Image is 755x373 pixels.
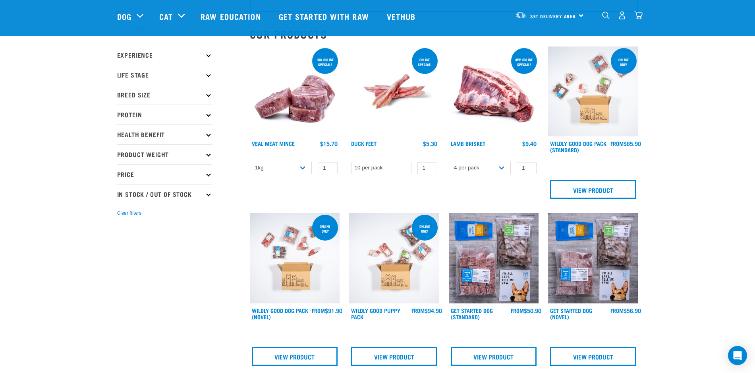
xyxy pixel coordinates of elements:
[610,309,624,312] span: FROM
[634,11,643,19] img: home-icon@2x.png
[449,213,539,303] img: NSP Dog Standard Update
[449,47,539,137] img: 1240 Lamb Brisket Pieces 01
[351,347,437,366] a: View Product
[451,309,493,318] a: Get Started Dog (Standard)
[117,45,212,65] p: Experience
[412,220,438,237] div: Online Only
[610,140,641,147] div: $85.90
[548,213,638,303] img: NSP Dog Novel Update
[117,144,212,164] p: Product Weight
[511,54,537,70] div: 4pp online special!
[117,164,212,184] p: Price
[349,47,439,137] img: Raw Essentials Duck Feet Raw Meaty Bones For Dogs
[511,309,524,312] span: FROM
[117,210,141,217] button: Clear filters
[602,12,610,19] img: home-icon-1@2x.png
[511,307,541,314] div: $50.90
[618,11,626,19] img: user.png
[351,142,377,145] a: Duck Feet
[117,184,212,204] p: In Stock / Out Of Stock
[411,309,425,312] span: FROM
[517,162,537,174] input: 1
[411,307,442,314] div: $94.90
[117,105,212,124] p: Protein
[550,180,636,199] a: View Product
[451,347,537,366] a: View Product
[252,347,338,366] a: View Product
[252,309,308,318] a: Wildly Good Dog Pack (Novel)
[610,307,641,314] div: $56.90
[252,142,295,145] a: Veal Meat Mince
[117,10,131,22] a: Dog
[349,213,439,303] img: Puppy 0 2sec
[117,65,212,85] p: Life Stage
[728,346,747,365] div: Open Intercom Messenger
[611,54,637,70] div: Online Only
[159,10,173,22] a: Cat
[550,309,592,318] a: Get Started Dog (Novel)
[117,124,212,144] p: Health Benefit
[271,0,379,32] a: Get started with Raw
[423,140,437,147] div: $5.30
[250,47,340,137] img: 1160 Veal Meat Mince Medallions 01
[117,85,212,105] p: Breed Size
[193,0,270,32] a: Raw Education
[550,347,636,366] a: View Product
[548,47,638,137] img: Dog 0 2sec
[312,220,338,237] div: Online Only
[417,162,437,174] input: 1
[318,162,338,174] input: 1
[522,140,537,147] div: $9.40
[312,309,325,312] span: FROM
[451,142,485,145] a: Lamb Brisket
[312,307,342,314] div: $91.90
[610,142,624,145] span: FROM
[351,309,400,318] a: Wildly Good Puppy Pack
[530,15,576,17] span: Set Delivery Area
[550,142,606,151] a: Wildly Good Dog Pack (Standard)
[412,54,438,70] div: ONLINE SPECIAL!
[379,0,426,32] a: Vethub
[320,140,338,147] div: $15.70
[250,213,340,303] img: Dog Novel 0 2sec
[516,12,526,19] img: van-moving.png
[312,54,338,70] div: 1kg online special!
